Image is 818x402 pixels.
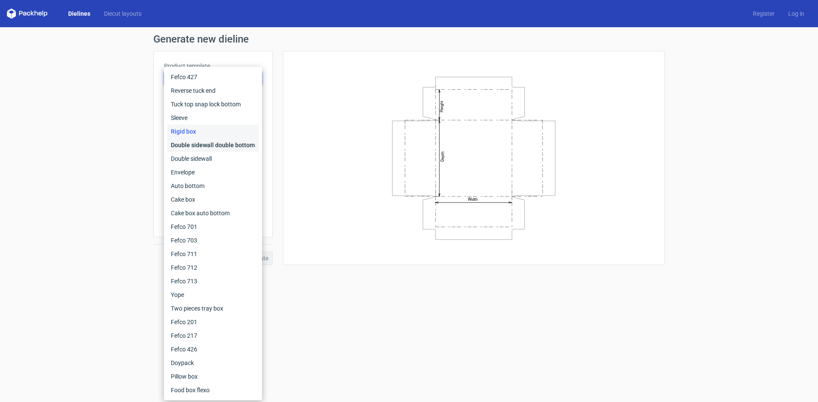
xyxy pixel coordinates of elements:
text: Width [468,197,478,202]
div: Reverse tuck end [167,84,259,97]
a: Diecut layouts [97,9,148,18]
div: Double sidewall double bottom [167,138,259,152]
div: Fefco 703 [167,234,259,247]
a: Dielines [61,9,97,18]
div: Pillow box [167,370,259,383]
label: Product template [164,62,262,70]
text: Depth [440,151,445,161]
div: Sleeve [167,111,259,125]
div: Food box flexo [167,383,259,397]
div: Fefco 427 [167,70,259,84]
div: Auto bottom [167,179,259,193]
a: Log in [781,9,811,18]
div: Two pieces tray box [167,302,259,315]
div: Fefco 701 [167,220,259,234]
div: Double sidewall [167,152,259,165]
h1: Generate new dieline [153,34,665,44]
div: Cake box [167,193,259,206]
div: Fefco 201 [167,315,259,329]
div: Yope [167,288,259,302]
div: Fefco 712 [167,261,259,274]
div: Rigid box [167,125,259,138]
text: Height [439,100,444,112]
div: Fefco 713 [167,274,259,288]
div: Fefco 217 [167,329,259,342]
div: Cake box auto bottom [167,206,259,220]
a: Register [746,9,781,18]
div: Fefco 711 [167,247,259,261]
div: Doypack [167,356,259,370]
div: Fefco 426 [167,342,259,356]
div: Envelope [167,165,259,179]
div: Tuck top snap lock bottom [167,97,259,111]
